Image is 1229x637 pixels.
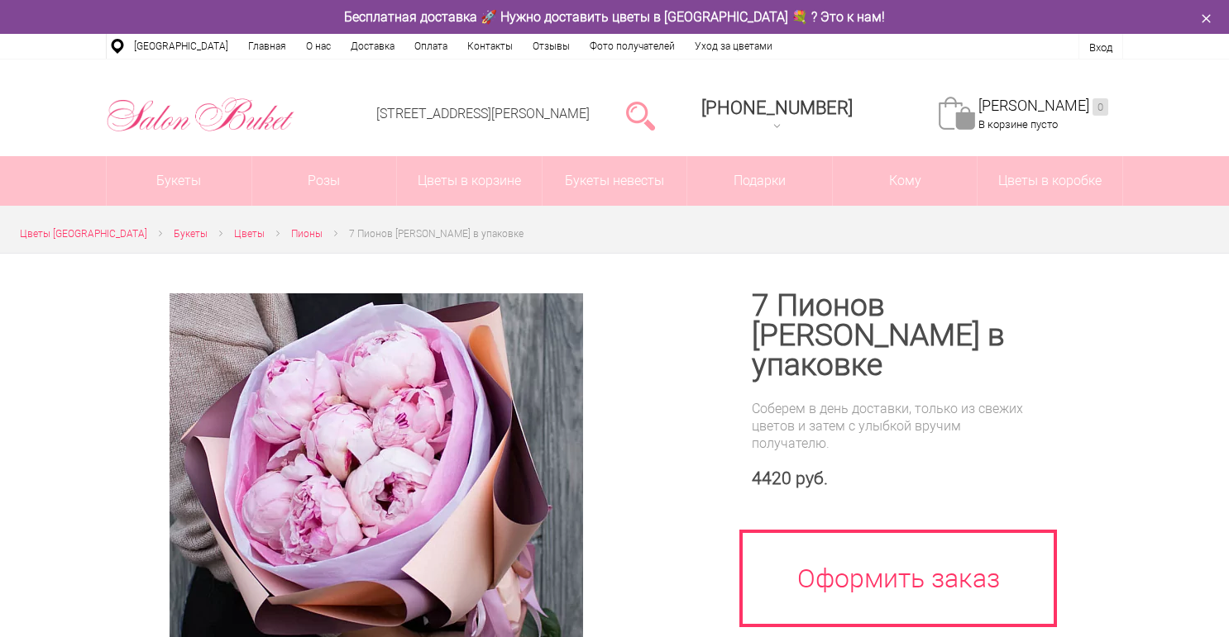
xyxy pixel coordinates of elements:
[174,228,208,240] span: Букеты
[691,92,863,139] a: [PHONE_NUMBER]
[376,106,590,121] a: [STREET_ADDRESS][PERSON_NAME]
[238,34,296,59] a: Главная
[457,34,523,59] a: Контакты
[296,34,341,59] a: О нас
[833,156,978,206] span: Кому
[291,226,323,243] a: Пионы
[580,34,685,59] a: Фото получателей
[543,156,687,206] a: Букеты невесты
[687,156,832,206] a: Подарки
[107,156,251,206] a: Букеты
[978,97,1108,116] a: [PERSON_NAME]
[20,228,147,240] span: Цветы [GEOGRAPHIC_DATA]
[291,228,323,240] span: Пионы
[404,34,457,59] a: Оплата
[234,226,265,243] a: Цветы
[752,400,1037,452] div: Соберем в день доставки, только из свежих цветов и затем с улыбкой вручим получателю.
[124,34,238,59] a: [GEOGRAPHIC_DATA]
[685,34,782,59] a: Уход за цветами
[341,34,404,59] a: Доставка
[739,530,1057,627] a: Оформить заказ
[252,156,397,206] a: Розы
[349,228,524,240] span: 7 Пионов [PERSON_NAME] в упаковке
[978,156,1122,206] a: Цветы в коробке
[752,291,1037,380] h1: 7 Пионов [PERSON_NAME] в упаковке
[752,468,1037,489] div: 4420 руб.
[978,118,1058,131] span: В корзине пусто
[106,93,295,136] img: Цветы Нижний Новгород
[93,8,1136,26] div: Бесплатная доставка 🚀 Нужно доставить цветы в [GEOGRAPHIC_DATA] 💐 ? Это к нам!
[397,156,542,206] a: Цветы в корзине
[234,228,265,240] span: Цветы
[701,97,853,118] span: [PHONE_NUMBER]
[1089,41,1112,54] a: Вход
[523,34,580,59] a: Отзывы
[1093,98,1108,116] ins: 0
[20,226,147,243] a: Цветы [GEOGRAPHIC_DATA]
[174,226,208,243] a: Букеты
